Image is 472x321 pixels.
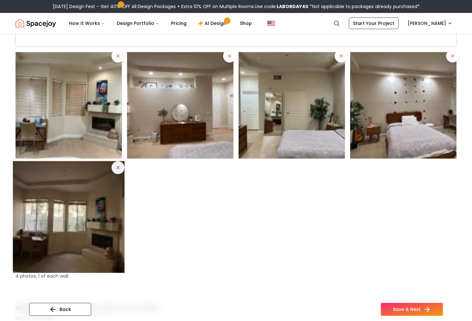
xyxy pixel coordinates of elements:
span: Use code: [255,3,308,10]
button: Back [29,303,91,316]
a: Start Your Project [349,17,399,29]
img: Uploaded [16,52,122,159]
b: LABORDAY40 [277,3,308,10]
button: How It Works [64,17,110,30]
button: Save & Next [381,303,443,316]
a: Shop [235,17,257,30]
div: [DATE] Design Fest – Get 40% OFF All Design Packages + Extra 10% OFF on Multiple Rooms. [53,3,420,10]
a: AI Design [193,17,233,30]
span: *Not applicable to packages already purchased* [308,3,420,10]
img: Spacejoy Logo [16,17,56,30]
img: Uploaded [239,52,345,159]
img: Uploaded [127,52,233,159]
button: Design Portfolio [112,17,165,30]
nav: Main [64,17,257,30]
nav: Global [16,13,456,34]
p: 4 photos, 1 of each wall [16,273,456,279]
img: Uploaded [13,161,124,273]
a: Spacejoy [16,17,56,30]
button: [PERSON_NAME] [404,17,456,29]
a: Pricing [166,17,192,30]
img: Uploaded [350,52,456,159]
img: United States [267,19,275,27]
